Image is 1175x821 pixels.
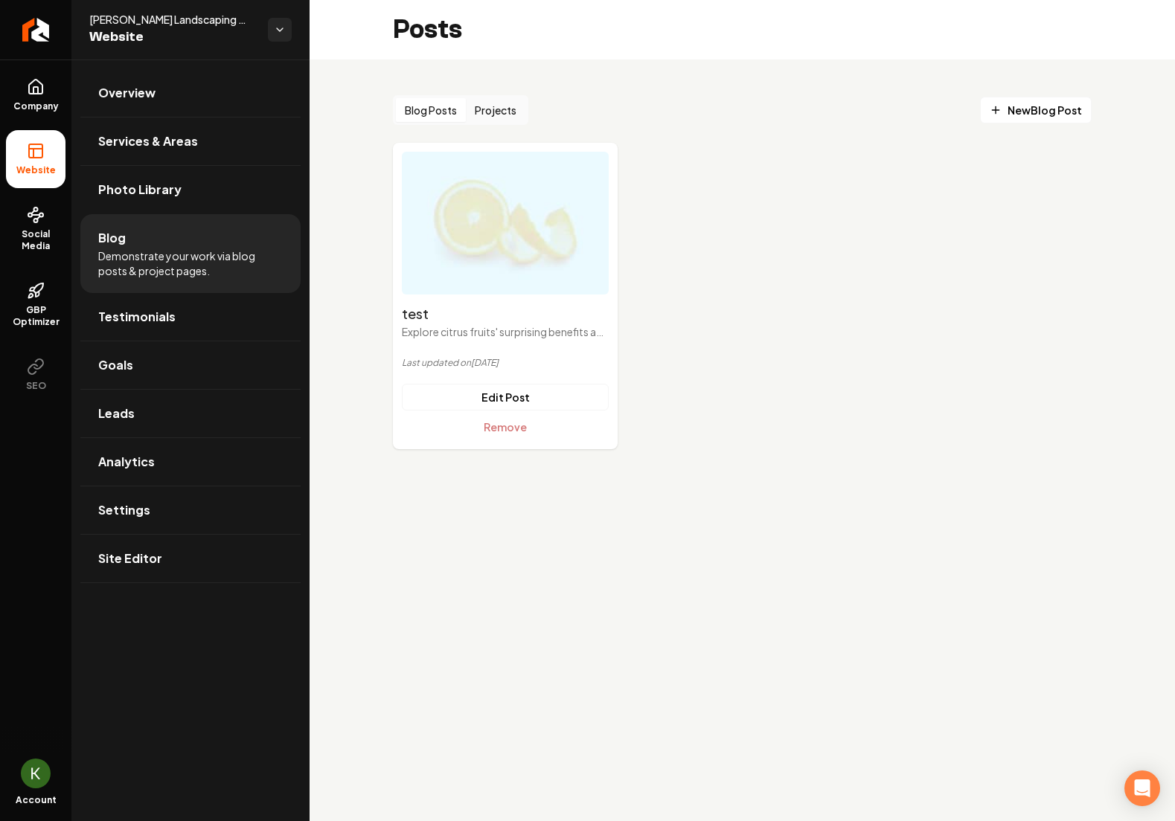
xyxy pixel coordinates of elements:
[6,194,65,264] a: Social Media
[98,550,162,567] span: Site Editor
[990,103,1082,118] span: New Blog Post
[402,384,609,410] a: Edit Post
[98,248,283,278] span: Demonstrate your work via blog posts & project pages.
[7,100,65,112] span: Company
[80,166,301,213] a: Photo Library
[22,18,50,42] img: Rebolt Logo
[80,117,301,165] a: Services & Areas
[98,181,182,199] span: Photo Library
[402,357,609,369] p: Last updated on [DATE]
[89,27,256,48] span: Website
[402,303,609,324] h2: test
[89,12,256,27] span: [PERSON_NAME] Landscaping and Design
[402,152,609,294] img: test's featured image
[396,98,466,122] button: Blog Posts
[6,228,65,252] span: Social Media
[98,84,156,102] span: Overview
[98,229,126,247] span: Blog
[80,535,301,582] a: Site Editor
[393,15,462,45] h2: Posts
[21,759,51,788] button: Open user button
[98,356,133,374] span: Goals
[6,346,65,404] button: SEO
[16,794,57,806] span: Account
[80,390,301,437] a: Leads
[6,66,65,124] a: Company
[6,270,65,340] a: GBP Optimizer
[10,164,62,176] span: Website
[402,413,609,440] button: Remove
[80,341,301,389] a: Goals
[20,380,52,392] span: SEO
[80,293,301,341] a: Testimonials
[6,304,65,328] span: GBP Optimizer
[980,97,1092,123] a: NewBlog Post
[98,308,176,326] span: Testimonials
[98,453,155,471] span: Analytics
[98,132,198,150] span: Services & Areas
[466,98,525,122] button: Projects
[402,324,609,339] p: Explore citrus fruits' surprising benefits and enhance your wellness with simple, everyday uses.
[98,501,150,519] span: Settings
[80,486,301,534] a: Settings
[21,759,51,788] img: Kumar Deepanshu
[98,405,135,422] span: Leads
[80,438,301,486] a: Analytics
[80,69,301,117] a: Overview
[1124,770,1160,806] div: Open Intercom Messenger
